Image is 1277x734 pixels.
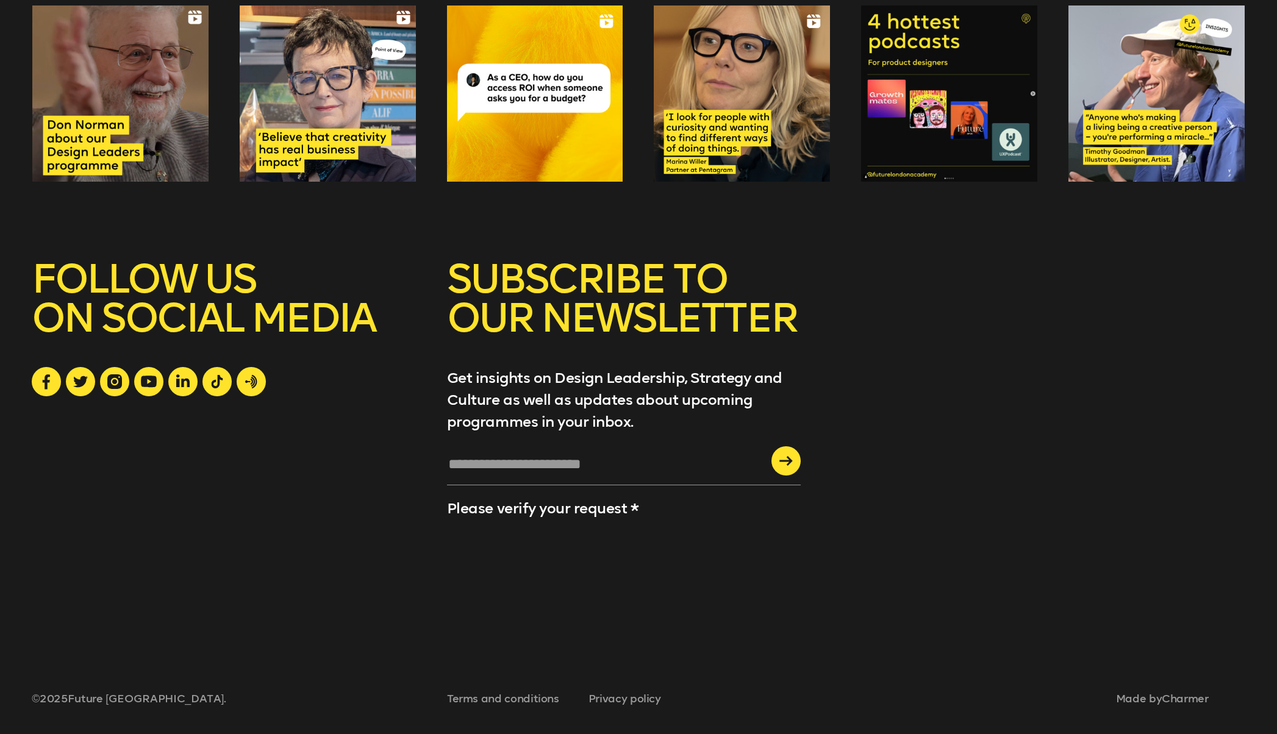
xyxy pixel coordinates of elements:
[447,260,801,367] h5: SUBSCRIBE TO OUR NEWSLETTER
[447,367,801,433] p: Get insights on Design Leadership, Strategy and Culture as well as updates about upcoming program...
[32,692,255,705] span: © 2025 Future [GEOGRAPHIC_DATA].
[32,260,415,367] h5: FOLLOW US ON SOCIAL MEDIA
[1162,692,1209,705] a: Charmer
[447,526,547,613] iframe: reCAPTCHA
[447,499,639,517] label: Please verify your request *
[447,692,559,705] a: Terms and conditions
[1116,692,1209,705] span: Made by
[588,692,661,705] a: Privacy policy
